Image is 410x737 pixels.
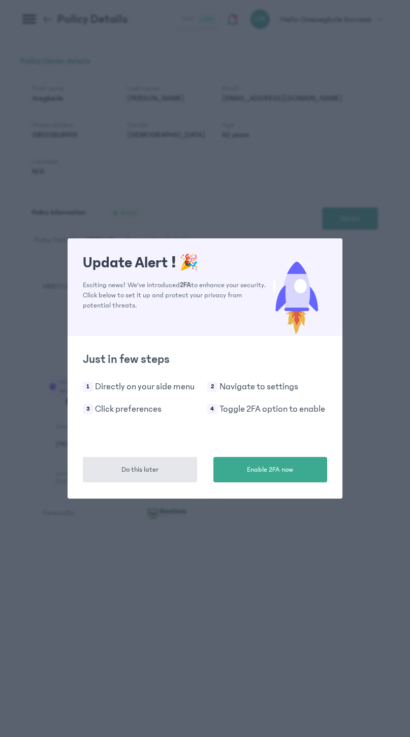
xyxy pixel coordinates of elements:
span: 2 [207,382,217,392]
span: Enable 2FA now [247,465,293,475]
p: Directly on your side menu [95,380,195,394]
p: Toggle 2FA option to enable [219,402,325,416]
span: 3 [83,404,93,414]
h1: Update Alert ! [83,254,266,272]
span: 1 [83,382,93,392]
button: Do this later [83,457,197,482]
p: Exciting news! We've introduced to enhance your security. Click below to set it up and protect yo... [83,280,266,311]
button: Enable 2FA now [213,457,328,482]
p: Navigate to settings [219,380,298,394]
h2: Just in few steps [83,351,327,367]
p: Click preferences [95,402,162,416]
span: 🎉 [179,254,198,271]
span: 4 [207,404,217,414]
span: Do this later [121,465,159,475]
span: 2FA [180,281,191,289]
